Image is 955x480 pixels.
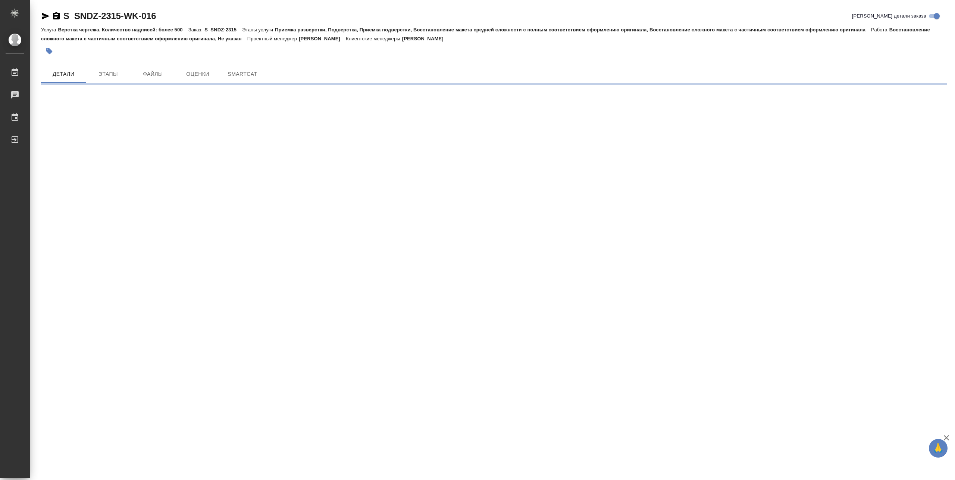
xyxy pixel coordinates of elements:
[929,439,948,458] button: 🙏
[402,36,449,41] p: [PERSON_NAME]
[346,36,402,41] p: Клиентские менеджеры
[871,27,889,32] p: Работа
[242,27,275,32] p: Этапы услуги
[90,69,126,79] span: Этапы
[41,12,50,21] button: Скопировать ссылку для ЯМессенджера
[180,69,216,79] span: Оценки
[58,27,188,32] p: Верстка чертежа. Количество надписей: более 500
[41,43,57,59] button: Добавить тэг
[46,69,81,79] span: Детали
[52,12,61,21] button: Скопировать ссылку
[932,440,945,456] span: 🙏
[204,27,242,32] p: S_SNDZ-2315
[41,27,58,32] p: Услуга
[247,36,299,41] p: Проектный менеджер
[852,12,926,20] span: [PERSON_NAME] детали заказа
[135,69,171,79] span: Файлы
[188,27,204,32] p: Заказ:
[225,69,260,79] span: SmartCat
[299,36,346,41] p: [PERSON_NAME]
[275,27,871,32] p: Приемка разверстки, Подверстка, Приемка подверстки, Восстановление макета средней сложности с пол...
[63,11,156,21] a: S_SNDZ-2315-WK-016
